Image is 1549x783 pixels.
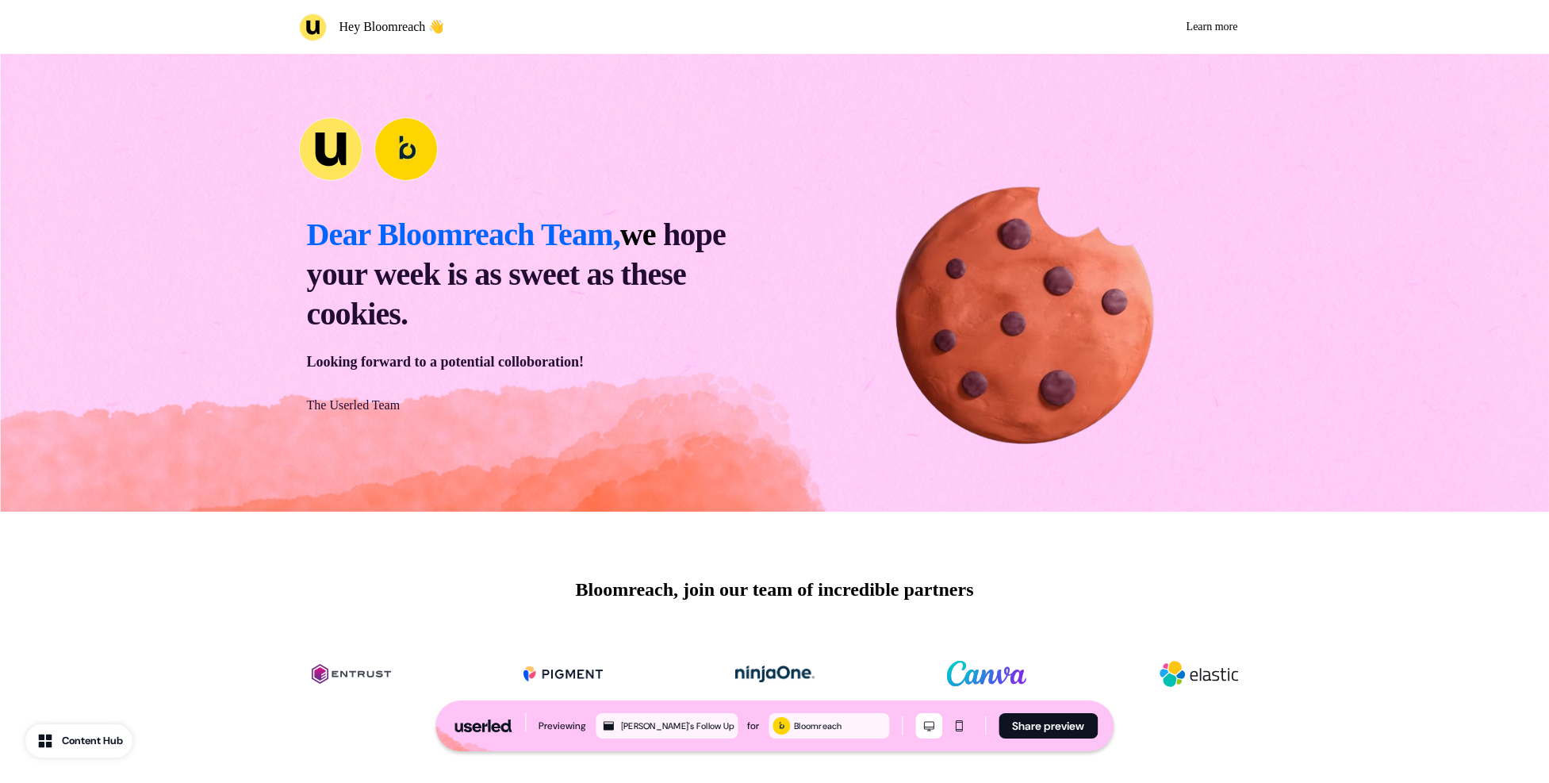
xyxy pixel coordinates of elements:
[539,718,586,734] div: Previewing
[62,733,123,749] div: Content Hub
[999,713,1098,739] button: Share preview
[620,217,656,252] span: we
[339,17,445,36] p: Hey Bloomreach 👋
[794,719,886,733] div: Bloomreach
[307,217,726,332] span: hope your week is as sweet as these cookies.
[915,713,942,739] button: Desktop mode
[307,217,620,252] span: Dear Bloomreach Team,
[25,724,132,758] button: Content Hub
[307,352,585,371] p: Looking forward to a potential colloboration!
[945,713,972,739] button: Mobile mode
[307,398,401,412] span: The Userled Team
[576,575,974,604] p: Bloomreach, join our team of incredible partners
[1174,13,1251,41] a: Learn more
[621,719,734,733] div: [PERSON_NAME]'s Follow Up
[747,718,759,734] div: for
